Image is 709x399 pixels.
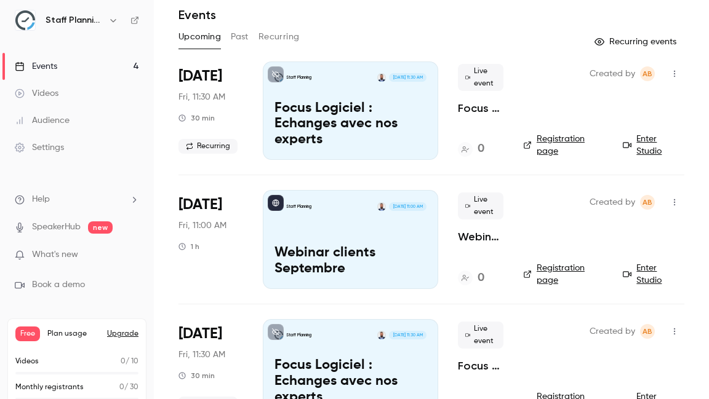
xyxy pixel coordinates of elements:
div: Videos [15,87,58,100]
span: AB [643,324,652,339]
span: Plan usage [47,329,100,339]
p: / 30 [119,382,138,393]
span: Anaïs Bressy [640,324,655,339]
div: Settings [15,141,64,154]
img: Christophe Vermeulen [377,202,386,211]
div: Audience [15,114,70,127]
a: 0 [458,141,484,157]
span: Created by [590,195,635,210]
p: Staff Planning [286,203,311,210]
h1: Events [178,7,216,22]
a: Enter Studio [623,133,684,157]
a: Enter Studio [623,262,684,286]
span: Fri, 11:30 AM [178,91,225,103]
span: [DATE] [178,195,222,215]
h4: 0 [478,141,484,157]
span: Fri, 11:30 AM [178,349,225,361]
div: 30 min [178,113,215,123]
span: What's new [32,248,78,261]
span: Fri, 11:00 AM [178,219,226,232]
span: new [88,221,113,234]
p: Staff Planning [286,74,311,81]
p: Monthly registrants [15,382,84,393]
span: Free [15,326,40,341]
span: [DATE] 11:00 AM [389,202,426,211]
div: Sep 12 Fri, 11:00 AM (Europe/Paris) [178,190,243,288]
a: Focus Logiciel : Echanges avec nos experts [458,358,503,373]
a: Focus Logiciel : Echanges avec nos experts [458,101,503,116]
div: 30 min [178,371,215,381]
span: [DATE] 11:30 AM [389,331,426,339]
button: Upcoming [178,27,221,47]
span: Book a demo [32,279,85,291]
p: / 10 [121,356,138,367]
p: Videos [15,356,39,367]
button: Upgrade [107,329,138,339]
h6: Staff Planning [46,14,103,26]
p: Staff Planning [286,332,311,338]
span: Live event [458,64,503,91]
img: Christophe Vermeulen [377,331,386,339]
p: Focus Logiciel : Echanges avec nos experts [274,101,427,148]
a: Webinar clients Septembre [458,229,503,244]
span: Anaïs Bressy [640,195,655,210]
span: [DATE] [178,66,222,86]
button: Recurring events [589,32,684,52]
div: 1 h [178,242,199,251]
span: Anaïs Bressy [640,66,655,81]
span: Help [32,193,50,206]
a: Registration page [523,133,608,157]
span: Created by [590,324,635,339]
span: AB [643,195,652,210]
a: Registration page [523,262,608,286]
h4: 0 [478,270,484,286]
span: Created by [590,66,635,81]
button: Recurring [258,27,300,47]
a: Webinar clients SeptembreStaff PlanningChristophe Vermeulen[DATE] 11:00 AMWebinar clients Septembre [263,190,438,288]
div: Aug 29 Fri, 11:30 AM (Europe/Paris) [178,61,243,160]
li: help-dropdown-opener [15,193,139,206]
a: Focus Logiciel : Echanges avec nos expertsStaff PlanningChristophe Vermeulen[DATE] 11:30 AMFocus ... [263,61,438,160]
span: AB [643,66,652,81]
span: 0 [121,358,126,365]
span: Live event [458,192,503,219]
div: Events [15,60,57,73]
span: [DATE] [178,324,222,344]
img: Christophe Vermeulen [377,73,386,82]
span: 0 [119,384,124,391]
span: Recurring [178,139,238,154]
img: Staff Planning [15,10,35,30]
p: Webinar clients Septembre [274,245,427,277]
span: [DATE] 11:30 AM [389,73,426,82]
span: Live event [458,322,503,349]
a: 0 [458,270,484,286]
button: Past [231,27,249,47]
a: SpeakerHub [32,221,81,234]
